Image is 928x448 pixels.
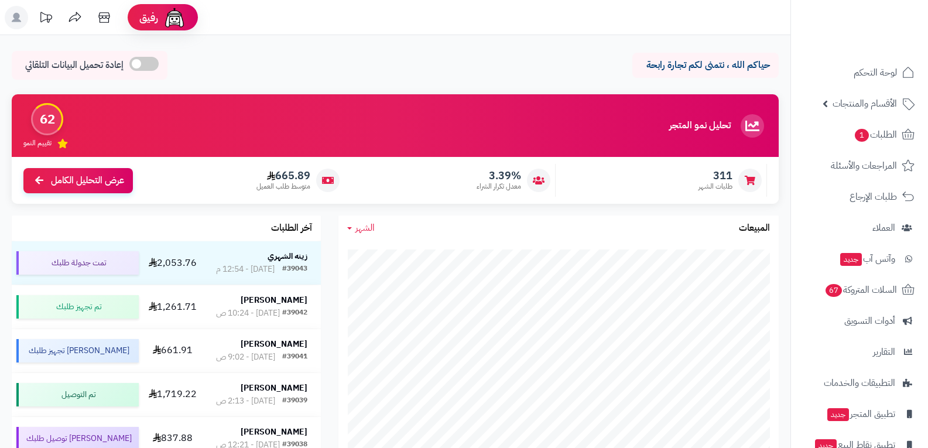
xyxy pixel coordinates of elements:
strong: [PERSON_NAME] [241,426,307,438]
img: logo-2.png [848,28,917,52]
p: حياكم الله ، نتمنى لكم تجارة رابحة [641,59,770,72]
span: الشهر [355,221,375,235]
h3: المبيعات [739,223,770,234]
span: تطبيق المتجر [826,406,895,422]
span: التطبيقات والخدمات [824,375,895,391]
img: ai-face.png [163,6,186,29]
strong: [PERSON_NAME] [241,294,307,306]
span: جديد [827,408,849,421]
div: #39043 [282,264,307,275]
span: عرض التحليل الكامل [51,174,124,187]
span: التقارير [873,344,895,360]
td: 2,053.76 [143,241,202,285]
div: [DATE] - 2:13 ص [216,395,275,407]
h3: تحليل نمو المتجر [669,121,731,131]
div: تمت جدولة طلبك [16,251,139,275]
span: معدل تكرار الشراء [477,182,521,191]
a: العملاء [798,214,921,242]
span: تقييم النمو [23,138,52,148]
span: 1 [855,129,869,142]
a: الشهر [347,221,375,235]
span: متوسط طلب العميل [256,182,310,191]
span: 665.89 [256,169,310,182]
h3: آخر الطلبات [271,223,312,234]
span: وآتس آب [839,251,895,267]
a: لوحة التحكم [798,59,921,87]
span: السلات المتروكة [824,282,897,298]
div: [PERSON_NAME] تجهيز طلبك [16,339,139,362]
a: الطلبات1 [798,121,921,149]
a: تطبيق المتجرجديد [798,400,921,428]
td: 1,261.71 [143,285,202,329]
div: تم التوصيل [16,383,139,406]
span: جديد [840,253,862,266]
div: #39041 [282,351,307,363]
a: عرض التحليل الكامل [23,168,133,193]
span: الأقسام والمنتجات [833,95,897,112]
strong: [PERSON_NAME] [241,338,307,350]
a: تحديثات المنصة [31,6,60,32]
span: طلبات الإرجاع [850,189,897,205]
a: طلبات الإرجاع [798,183,921,211]
a: المراجعات والأسئلة [798,152,921,180]
span: طلبات الشهر [698,182,732,191]
span: 311 [698,169,732,182]
div: [DATE] - 10:24 ص [216,307,280,319]
span: 67 [826,284,843,297]
a: أدوات التسويق [798,307,921,335]
div: [DATE] - 9:02 ص [216,351,275,363]
a: وآتس آبجديد [798,245,921,273]
div: تم تجهيز طلبك [16,295,139,319]
a: السلات المتروكة67 [798,276,921,304]
span: إعادة تحميل البيانات التلقائي [25,59,124,72]
a: التقارير [798,338,921,366]
span: أدوات التسويق [844,313,895,329]
div: [DATE] - 12:54 م [216,264,275,275]
td: 1,719.22 [143,373,202,416]
div: #39039 [282,395,307,407]
strong: [PERSON_NAME] [241,382,307,394]
span: لوحة التحكم [854,64,897,81]
span: الطلبات [854,126,897,143]
div: #39042 [282,307,307,319]
strong: زينه الشهري [268,250,307,262]
a: التطبيقات والخدمات [798,369,921,397]
span: العملاء [872,220,895,236]
span: المراجعات والأسئلة [831,158,897,174]
td: 661.91 [143,329,202,372]
span: رفيق [139,11,158,25]
span: 3.39% [477,169,521,182]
